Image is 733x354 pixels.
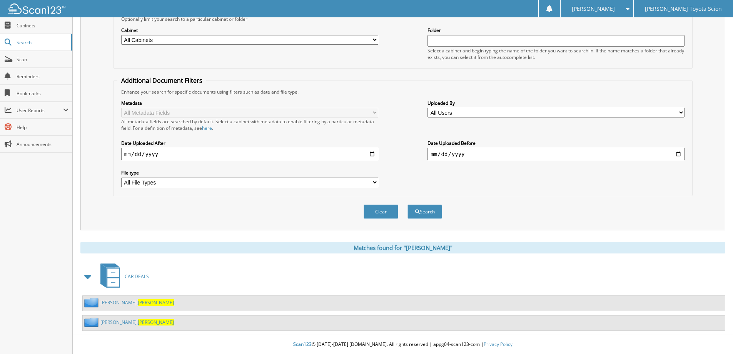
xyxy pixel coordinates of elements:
[427,27,685,34] label: Folder
[427,148,685,160] input: end
[73,335,733,354] div: © [DATE]-[DATE] [DOMAIN_NAME]. All rights reserved | appg04-scan123-com |
[8,3,65,14] img: scan123-logo-white.svg
[427,47,685,60] div: Select a cabinet and begin typing the name of the folder you want to search in. If the name match...
[138,319,174,325] span: [PERSON_NAME]
[100,299,174,306] a: [PERSON_NAME],[PERSON_NAME]
[121,169,378,176] label: File type
[121,148,378,160] input: start
[427,100,685,106] label: Uploaded By
[121,27,378,34] label: Cabinet
[17,90,68,97] span: Bookmarks
[117,89,688,95] div: Enhance your search for specific documents using filters such as date and file type.
[427,140,685,146] label: Date Uploaded Before
[17,107,63,114] span: User Reports
[96,261,149,292] a: CAR DEALS
[121,140,378,146] label: Date Uploaded After
[117,16,688,22] div: Optionally limit your search to a particular cabinet or folder
[572,7,615,11] span: [PERSON_NAME]
[17,124,68,131] span: Help
[364,205,398,219] button: Clear
[17,141,68,148] span: Announcements
[17,22,68,29] span: Cabinets
[17,73,68,80] span: Reminders
[202,125,212,131] a: here
[293,341,312,347] span: Scan123
[121,100,378,106] label: Metadata
[121,118,378,131] div: All metadata fields are searched by default. Select a cabinet with metadata to enable filtering b...
[138,299,174,306] span: [PERSON_NAME]
[100,319,174,325] a: [PERSON_NAME],[PERSON_NAME]
[80,242,725,253] div: Matches found for "[PERSON_NAME]"
[645,7,722,11] span: [PERSON_NAME] Toyota Scion
[17,39,67,46] span: Search
[84,317,100,327] img: folder2.png
[125,273,149,280] span: CAR DEALS
[84,298,100,307] img: folder2.png
[407,205,442,219] button: Search
[484,341,513,347] a: Privacy Policy
[17,56,68,63] span: Scan
[695,317,733,354] iframe: Chat Widget
[117,76,206,85] legend: Additional Document Filters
